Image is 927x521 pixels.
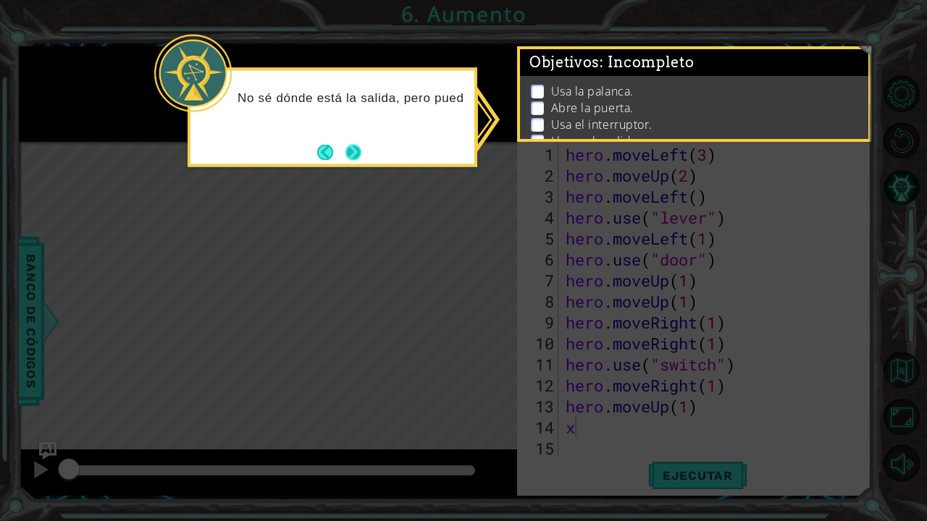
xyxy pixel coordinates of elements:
p: Llega a la salida. [551,133,641,149]
p: Abre la puerta. [551,100,634,116]
span: : Incompleto [600,54,694,71]
p: No sé dónde está la salida, pero pued [238,90,464,106]
button: Next [345,144,361,160]
span: Objetivos [529,54,695,72]
button: Back [317,144,345,160]
p: Usa el interruptor. [551,117,653,132]
p: Usa la palanca. [551,83,634,99]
